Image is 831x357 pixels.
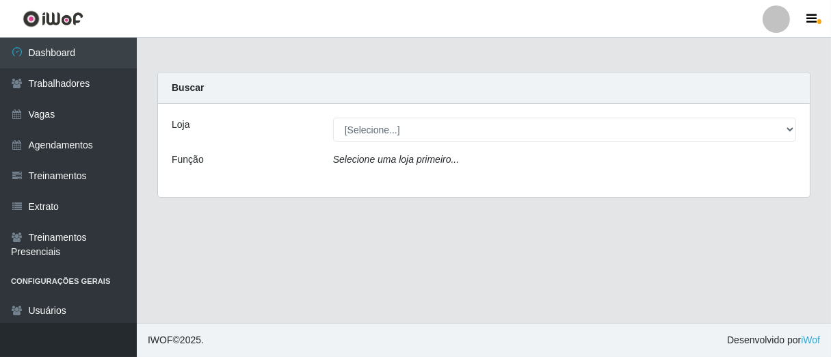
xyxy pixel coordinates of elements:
img: CoreUI Logo [23,10,83,27]
strong: Buscar [172,82,204,93]
label: Loja [172,118,189,132]
a: iWof [801,334,820,345]
span: Desenvolvido por [727,333,820,347]
i: Selecione uma loja primeiro... [333,154,459,165]
span: © 2025 . [148,333,204,347]
span: IWOF [148,334,173,345]
label: Função [172,153,204,167]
